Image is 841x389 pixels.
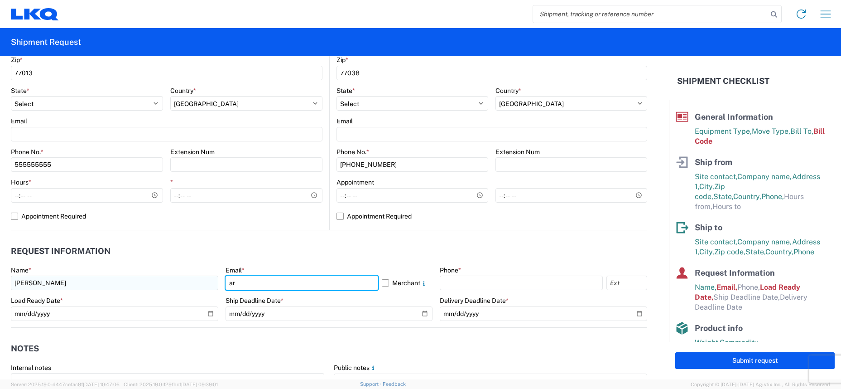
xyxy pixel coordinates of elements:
[440,297,509,305] label: Delivery Deadline Date
[83,382,120,387] span: [DATE] 10:47:06
[11,344,39,353] h2: Notes
[695,283,716,292] span: Name,
[11,56,23,64] label: Zip
[695,238,737,246] span: Site contact,
[695,112,773,122] span: General Information
[336,87,355,95] label: State
[11,382,120,387] span: Server: 2025.19.0-d447cefac8f
[765,248,793,256] span: Country,
[440,266,461,274] label: Phone
[11,178,31,186] label: Hours
[334,364,377,372] label: Public notes
[226,266,245,274] label: Email
[495,148,540,156] label: Extension Num
[11,209,322,224] label: Appointment Required
[695,323,743,333] span: Product info
[170,87,196,95] label: Country
[713,192,733,201] span: State,
[745,248,765,256] span: State,
[695,127,752,136] span: Equipment Type,
[695,338,720,347] span: Weight,
[11,266,31,274] label: Name
[695,223,722,232] span: Ship to
[720,338,759,347] span: Commodity
[737,238,792,246] span: Company name,
[699,248,714,256] span: City,
[382,276,433,290] label: Merchant
[336,117,353,125] label: Email
[11,297,63,305] label: Load Ready Date
[737,283,760,292] span: Phone,
[336,56,348,64] label: Zip
[675,352,835,369] button: Submit request
[695,268,775,277] span: Request Information
[336,178,374,186] label: Appointment
[712,202,741,211] span: Hours to
[752,127,790,136] span: Move Type,
[714,248,745,256] span: Zip code,
[737,172,792,181] span: Company name,
[790,127,813,136] span: Bill To,
[606,276,647,290] input: Ext
[495,87,521,95] label: Country
[695,172,737,181] span: Site contact,
[699,182,714,191] span: City,
[761,192,784,201] span: Phone,
[793,248,814,256] span: Phone
[360,381,383,387] a: Support
[226,297,284,305] label: Ship Deadline Date
[716,283,737,292] span: Email,
[713,293,780,301] span: Ship Deadline Date,
[533,5,768,23] input: Shipment, tracking or reference number
[11,117,27,125] label: Email
[733,192,761,201] span: Country,
[11,148,43,156] label: Phone No.
[11,37,81,48] h2: Shipment Request
[695,157,732,167] span: Ship from
[170,148,215,156] label: Extension Num
[677,76,769,87] h2: Shipment Checklist
[336,209,648,224] label: Appointment Required
[336,148,369,156] label: Phone No.
[181,382,218,387] span: [DATE] 09:39:01
[383,381,406,387] a: Feedback
[691,380,830,389] span: Copyright © [DATE]-[DATE] Agistix Inc., All Rights Reserved
[11,87,29,95] label: State
[124,382,218,387] span: Client: 2025.19.0-129fbcf
[11,364,51,372] label: Internal notes
[11,247,111,256] h2: Request Information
